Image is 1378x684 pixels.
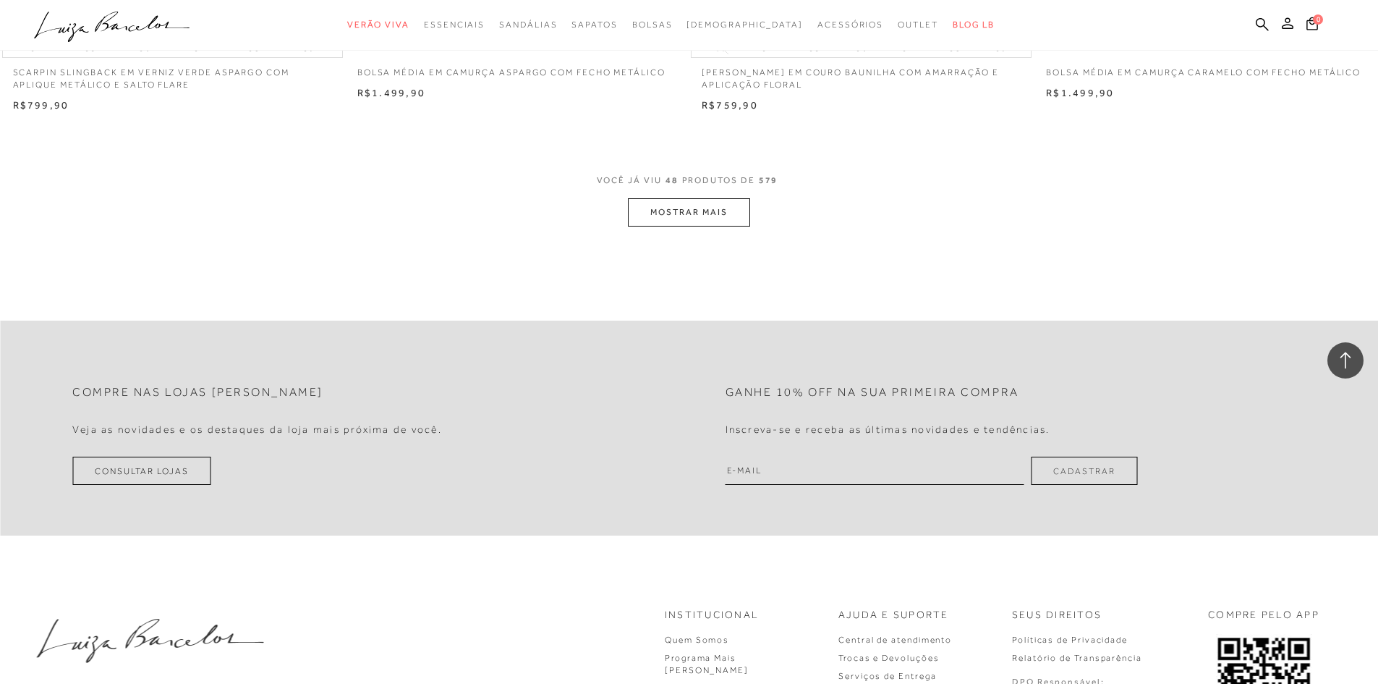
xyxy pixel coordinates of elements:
h2: Ganhe 10% off na sua primeira compra [726,386,1019,400]
a: Consultar Lojas [72,457,211,485]
a: categoryNavScreenReaderText [424,12,485,38]
a: Serviços de Entrega [838,671,936,681]
span: Bolsas [632,20,673,30]
a: categoryNavScreenReaderText [499,12,557,38]
a: Relatório de Transparência [1012,653,1142,663]
span: 579 [759,175,778,185]
span: 48 [665,175,679,185]
a: BLOG LB [953,12,995,38]
span: [DEMOGRAPHIC_DATA] [686,20,803,30]
h2: Compre nas lojas [PERSON_NAME] [72,386,323,400]
h4: Inscreva-se e receba as últimas novidades e tendências. [726,423,1050,436]
span: Acessórios [817,20,883,30]
span: BLOG LB [953,20,995,30]
a: BOLSA MÉDIA EM CAMURÇA ASPARGO COM FECHO METÁLICO [346,58,687,79]
a: Quem Somos [665,635,729,645]
span: Sapatos [571,20,617,30]
button: Cadastrar [1031,457,1137,485]
span: R$799,90 [13,99,69,111]
img: luiza-barcelos.png [36,619,263,663]
span: R$1.499,90 [357,87,425,98]
span: 0 [1313,14,1323,25]
span: Verão Viva [347,20,409,30]
span: Outlet [898,20,938,30]
p: Ajuda e Suporte [838,608,949,622]
a: categoryNavScreenReaderText [571,12,617,38]
a: categoryNavScreenReaderText [632,12,673,38]
a: Trocas e Devoluções [838,653,939,663]
h4: Veja as novidades e os destaques da loja mais próxima de você. [72,423,442,436]
span: Sandálias [499,20,557,30]
span: R$759,90 [702,99,758,111]
button: MOSTRAR MAIS [628,198,749,227]
a: Políticas de Privacidade [1012,635,1128,645]
a: BOLSA MÉDIA EM CAMURÇA CARAMELO COM FECHO METÁLICO [1035,58,1376,79]
a: SCARPIN SLINGBACK EM VERNIZ VERDE ASPARGO COM APLIQUE METÁLICO E SALTO FLARE [2,58,343,91]
span: VOCÊ JÁ VIU PRODUTOS DE [597,175,782,185]
p: Seus Direitos [1012,608,1102,622]
p: Institucional [665,608,759,622]
p: COMPRE PELO APP [1208,608,1319,622]
a: noSubCategoriesText [686,12,803,38]
a: Central de atendimento [838,635,952,645]
button: 0 [1302,16,1322,35]
input: E-mail [726,457,1024,485]
a: categoryNavScreenReaderText [817,12,883,38]
span: R$1.499,90 [1046,87,1114,98]
a: categoryNavScreenReaderText [347,12,409,38]
a: categoryNavScreenReaderText [898,12,938,38]
a: Programa Mais [PERSON_NAME] [665,653,749,675]
span: Essenciais [424,20,485,30]
a: [PERSON_NAME] EM COURO BAUNILHA COM AMARRAÇÃO E APLICAÇÃO FLORAL [691,58,1032,91]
